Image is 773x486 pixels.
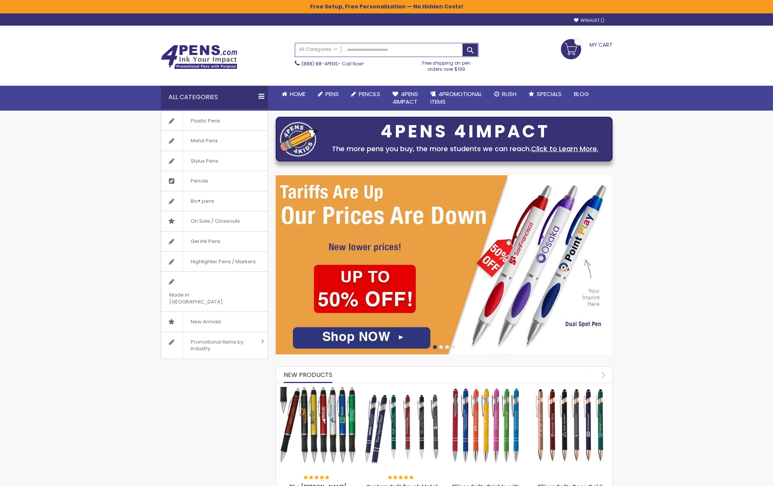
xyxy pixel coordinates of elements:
[280,387,356,463] img: The Barton Custom Pens Special Offer
[161,252,268,272] a: Highlighter Pens / Markers
[276,86,312,103] a: Home
[597,368,610,382] div: next
[345,86,386,103] a: Pencils
[322,144,608,154] div: The more pens you buy, the more students we can reach.
[322,124,608,140] div: 4PENS 4IMPACT
[502,90,516,98] span: Rush
[392,90,418,106] span: 4Pens 4impact
[582,368,595,382] div: prev
[304,475,330,481] div: 100%
[325,90,339,98] span: Pens
[284,370,332,379] span: New Products
[299,46,337,52] span: All Categories
[161,86,268,109] div: All Categories
[161,232,268,251] a: Gel Ink Pens
[523,86,568,103] a: Specials
[161,45,237,69] img: 4Pens Custom Pens and Promotional Products
[280,387,356,393] a: The Barton Custom Pens Special Offer
[386,86,424,111] a: 4Pens4impact
[424,86,488,111] a: 4PROMOTIONALITEMS
[430,90,482,106] span: 4PROMOTIONAL ITEMS
[359,90,380,98] span: Pencils
[161,191,268,211] a: Bic® pens
[183,332,258,359] span: Promotional Items by Industry
[183,232,228,251] span: Gel Ink Pens
[532,387,608,463] img: Ellipse Softy Rose Gold Classic with Stylus Pen - Silver Laser
[488,86,523,103] a: Rush
[161,285,248,311] span: Made in [GEOGRAPHIC_DATA]
[161,211,268,231] a: On Sale / Closeouts
[364,387,440,463] img: Custom Soft Touch Metal Pen - Stylus Top
[574,18,605,23] a: Wishlist
[364,387,440,393] a: Custom Soft Touch Metal Pen - Stylus Top
[183,151,226,171] span: Stylus Pens
[414,57,479,72] div: Free shipping on pen orders over $199
[161,131,268,151] a: Metal Pens
[388,475,415,481] div: 100%
[531,144,598,153] a: Click to Learn More.
[161,332,268,359] a: Promotional Items by Industry
[161,171,268,191] a: Pencils
[276,175,613,354] img: /cheap-promotional-products.html
[537,90,562,98] span: Specials
[183,312,229,332] span: New Arrivals
[161,312,268,332] a: New Arrivals
[183,252,263,272] span: Highlighter Pens / Markers
[295,43,341,56] a: All Categories
[448,387,525,463] img: Ellipse Softy Brights with Stylus Pen - Laser
[301,60,364,67] span: - Call Now!
[301,60,338,67] a: (888) 88-4PENS
[448,387,525,393] a: Ellipse Softy Brights with Stylus Pen - Laser
[574,90,589,98] span: Blog
[280,122,318,157] img: four_pen_logo.png
[312,86,345,103] a: Pens
[183,191,222,211] span: Bic® pens
[161,111,268,131] a: Plastic Pens
[532,387,608,393] a: Ellipse Softy Rose Gold Classic with Stylus Pen - Silver Laser
[161,151,268,171] a: Stylus Pens
[290,90,306,98] span: Home
[183,111,228,131] span: Plastic Pens
[161,272,268,311] a: Made in [GEOGRAPHIC_DATA]
[568,86,595,103] a: Blog
[183,131,226,151] span: Metal Pens
[183,171,216,191] span: Pencils
[183,211,248,231] span: On Sale / Closeouts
